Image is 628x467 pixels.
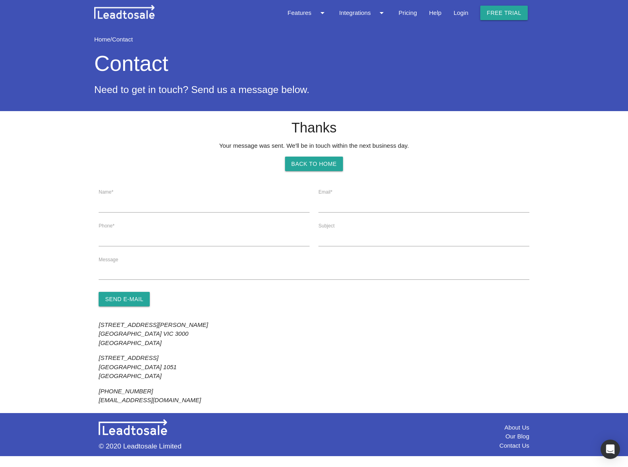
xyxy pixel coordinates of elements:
[99,419,167,435] img: leadtosale.png
[94,44,534,76] h1: Contact
[99,372,161,379] strong: [GEOGRAPHIC_DATA]
[163,330,174,337] span: VIC
[99,292,150,306] input: Send e-mail
[99,339,161,346] strong: [GEOGRAPHIC_DATA]
[506,433,529,440] a: Our Blog
[99,256,118,263] label: Message
[500,442,529,449] a: Contact Us
[504,424,529,431] a: About Us
[99,222,114,229] label: Phone*
[94,141,534,151] p: Your message was sent. We'll be in touch within the next business day.
[99,188,114,196] label: Name*
[601,440,620,459] div: Open Intercom Messenger
[99,354,158,361] span: [STREET_ADDRESS]
[94,5,155,19] img: leadtosale.png
[480,6,528,20] a: Free trial
[99,330,161,337] span: [GEOGRAPHIC_DATA]
[112,36,133,43] a: Contact
[99,321,208,328] span: [STREET_ADDRESS][PERSON_NAME]
[94,35,534,44] div: /
[94,120,534,136] h3: Thanks
[318,188,333,196] label: Email*
[94,84,534,95] h4: Need to get in touch? Send us a message below.
[99,442,236,450] h5: © 2020 Leadtosale Limited
[99,364,161,370] span: [GEOGRAPHIC_DATA]
[285,157,343,171] a: Back To Home
[175,330,188,337] span: 3000
[99,388,153,395] span: [PHONE_NUMBER]
[163,364,177,370] span: 1051
[94,36,110,43] a: Home
[99,397,201,403] span: [EMAIL_ADDRESS][DOMAIN_NAME]
[318,222,335,229] label: Subject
